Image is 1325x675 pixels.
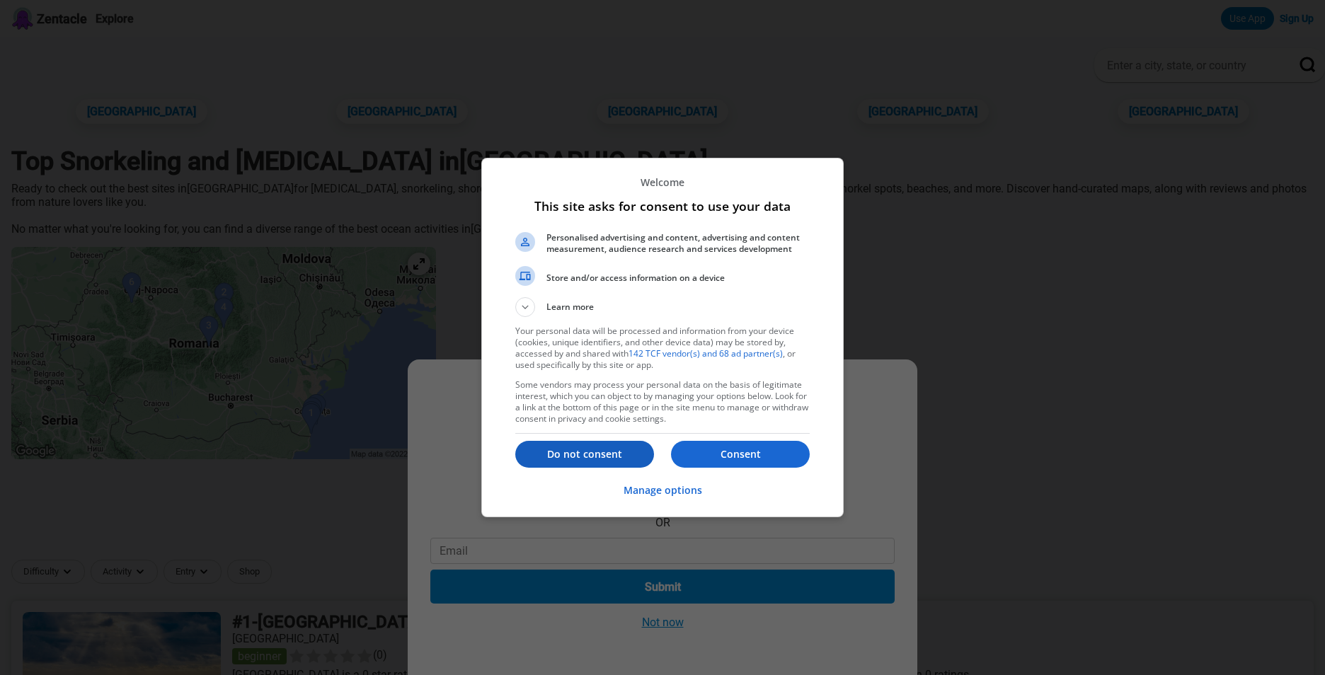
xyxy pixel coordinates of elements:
[671,441,810,468] button: Consent
[546,272,810,284] span: Store and/or access information on a device
[624,483,702,497] p: Manage options
[546,232,810,255] span: Personalised advertising and content, advertising and content measurement, audience research and ...
[515,441,654,468] button: Do not consent
[624,475,702,506] button: Manage options
[515,325,810,371] p: Your personal data will be processed and information from your device (cookies, unique identifier...
[629,347,783,359] a: 142 TCF vendor(s) and 68 ad partner(s)
[546,301,594,317] span: Learn more
[515,175,810,189] p: Welcome
[515,379,810,425] p: Some vendors may process your personal data on the basis of legitimate interest, which you can ob...
[515,447,654,461] p: Do not consent
[515,297,810,317] button: Learn more
[481,158,844,517] div: This site asks for consent to use your data
[515,197,810,214] h1: This site asks for consent to use your data
[671,447,810,461] p: Consent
